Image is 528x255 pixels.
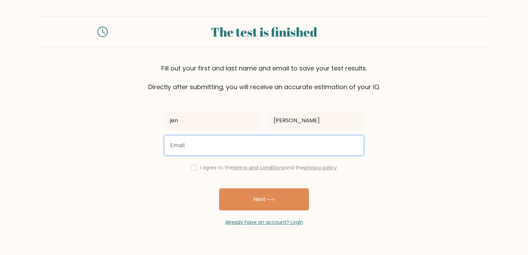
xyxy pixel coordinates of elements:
[304,164,337,171] a: privacy policy
[36,64,492,92] div: Fill out your first and last name and email to save your test results. Directly after submitting,...
[233,164,285,171] a: terms and conditions
[164,136,364,155] input: Email
[200,164,337,171] label: I agree to the and the
[116,22,412,41] div: The test is finished
[225,219,303,226] a: Already have an account? Login
[268,111,364,130] input: Last name
[219,188,309,210] button: Next
[164,111,260,130] input: First name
